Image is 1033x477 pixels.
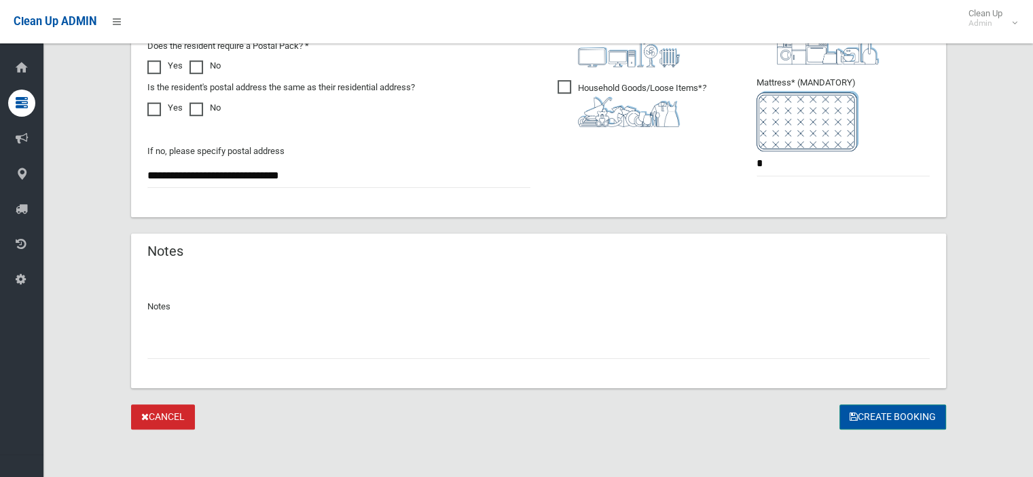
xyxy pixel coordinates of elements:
small: Admin [968,18,1002,28]
label: No [189,100,221,116]
i: ? [578,83,706,127]
img: b13cc3517677393f34c0a387616ef184.png [578,96,680,127]
label: Yes [147,58,183,74]
img: e7408bece873d2c1783593a074e5cb2f.png [757,91,858,151]
span: Clean Up ADMIN [14,15,96,28]
label: No [189,58,221,74]
button: Create Booking [839,404,946,430]
a: Cancel [131,404,195,430]
span: Household Goods/Loose Items* [558,80,706,127]
img: 394712a680b73dbc3d2a6a3a7ffe5a07.png [578,31,680,67]
img: 36c1b0289cb1767239cdd3de9e694f19.png [777,28,879,64]
header: Notes [131,238,200,265]
label: If no, please specify postal address [147,143,285,159]
span: Mattress* (MANDATORY) [757,77,930,151]
p: Notes [147,299,930,315]
label: Does the resident require a Postal Pack? * [147,38,309,54]
span: Clean Up [962,8,1016,28]
label: Is the resident's postal address the same as their residential address? [147,79,415,96]
label: Yes [147,100,183,116]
